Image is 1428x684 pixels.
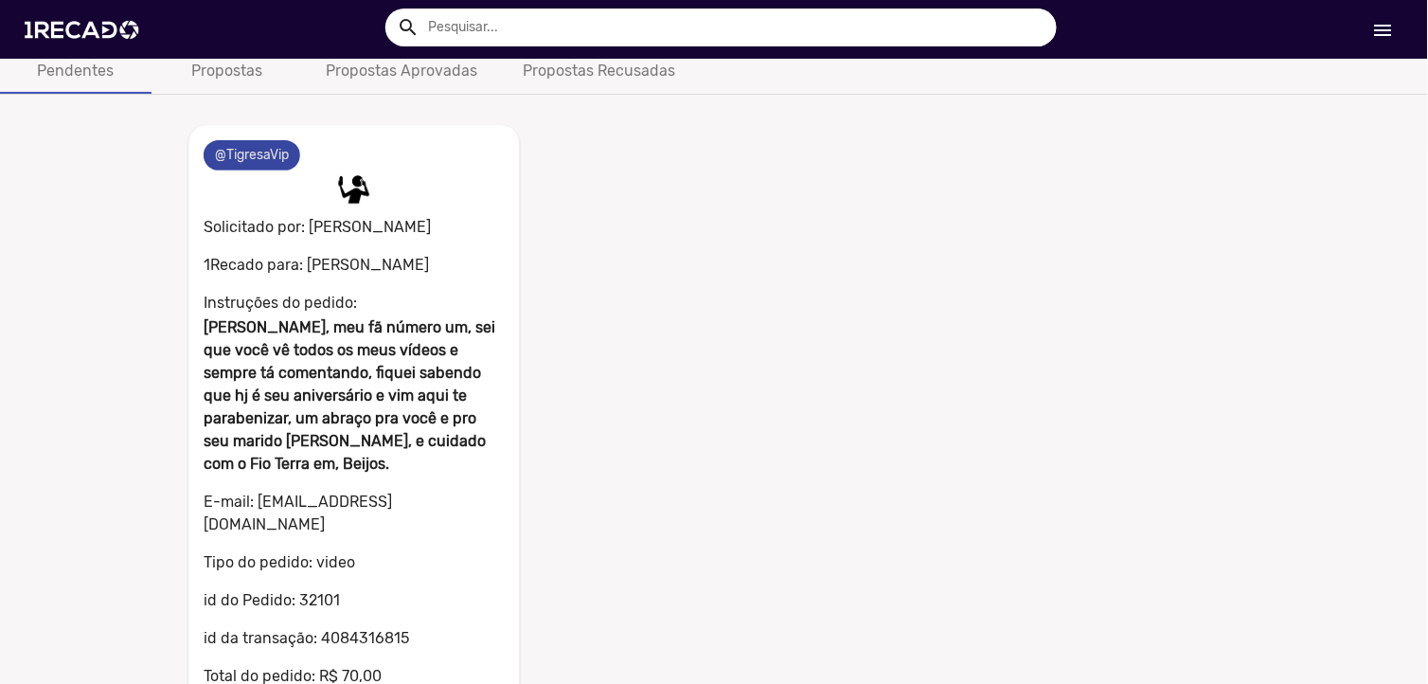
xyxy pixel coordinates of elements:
button: Example home icon [390,9,423,43]
b: [PERSON_NAME], meu fã número um, sei que você vê todos os meus vídeos e sempre tá comentando, fiq... [204,318,495,473]
div: Propostas Aprovadas [326,60,477,82]
p: Solicitado por: [PERSON_NAME] [204,212,505,239]
p: id da transação: 4084316815 [204,627,505,650]
p: Instruções do pedido: [204,292,505,315]
img: placeholder.jpg [335,171,373,208]
mat-icon: Example home icon [397,16,419,39]
div: Propostas [192,60,263,82]
mat-chip: @TigresaVip [204,140,300,171]
mat-icon: Início [1372,19,1395,42]
div: Propostas Recusadas [523,60,675,82]
input: Pesquisar... [414,9,1057,46]
p: 1Recado para: [PERSON_NAME] [204,254,505,277]
p: E-mail: [EMAIL_ADDRESS][DOMAIN_NAME] [204,491,505,536]
p: id do Pedido: 32101 [204,589,505,612]
div: Pendentes [38,60,115,82]
p: Tipo do pedido: video [204,551,505,574]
